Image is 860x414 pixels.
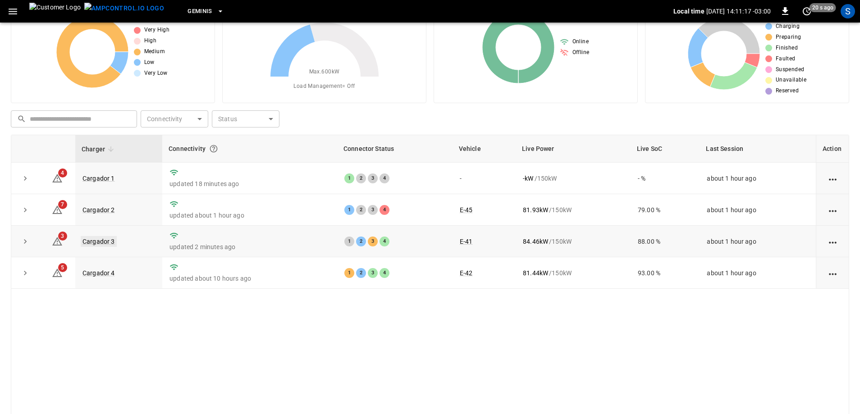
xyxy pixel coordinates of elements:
img: Customer Logo [29,3,81,20]
div: 1 [344,173,354,183]
button: expand row [18,266,32,280]
span: Max. 600 kW [309,68,340,77]
span: Preparing [776,33,801,42]
a: Cargador 4 [82,269,115,277]
td: about 1 hour ago [700,163,816,194]
p: updated about 1 hour ago [169,211,330,220]
span: Charger [82,144,117,155]
span: Offline [572,48,590,57]
a: Cargador 2 [82,206,115,214]
div: / 150 kW [523,268,623,278]
div: / 150 kW [523,205,623,214]
span: Online [572,37,589,46]
span: High [144,36,157,45]
div: 1 [344,268,354,278]
td: 93.00 % [631,257,700,289]
span: Faulted [776,55,796,64]
span: Medium [144,47,165,56]
a: Cargador 1 [82,175,115,182]
div: 3 [368,205,378,215]
img: ampcontrol.io logo [84,3,164,14]
p: updated about 10 hours ago [169,274,330,283]
span: 4 [58,168,67,177]
a: E-45 [460,206,473,214]
button: expand row [18,203,32,217]
div: 2 [356,205,366,215]
div: / 150 kW [523,237,623,246]
button: Connection between the charger and our software. [206,141,222,157]
p: Local time [673,7,704,16]
span: Charging [776,22,800,31]
div: / 150 kW [523,174,623,183]
th: Live SoC [631,135,700,163]
span: 7 [58,200,67,209]
button: Geminis [184,3,228,20]
a: 3 [52,237,63,245]
div: 3 [368,237,378,246]
div: 2 [356,237,366,246]
span: 5 [58,263,67,272]
th: Connector Status [337,135,453,163]
span: Low [144,58,155,67]
th: Action [816,135,849,163]
a: 7 [52,205,63,213]
p: updated 2 minutes ago [169,242,330,251]
div: 3 [368,268,378,278]
td: about 1 hour ago [700,194,816,226]
a: Cargador 3 [81,236,117,247]
a: E-41 [460,238,473,245]
th: Last Session [700,135,816,163]
th: Vehicle [453,135,516,163]
td: 88.00 % [631,226,700,257]
div: action cell options [827,205,838,214]
p: updated 18 minutes ago [169,179,330,188]
div: action cell options [827,174,838,183]
button: expand row [18,172,32,185]
a: E-42 [460,269,473,277]
div: 4 [380,268,389,278]
span: Reserved [776,86,799,96]
button: expand row [18,235,32,248]
span: Geminis [188,6,212,17]
div: 4 [380,205,389,215]
td: - [453,163,516,194]
span: Unavailable [776,76,806,85]
button: set refresh interval [800,4,814,18]
a: 4 [52,174,63,181]
div: 1 [344,237,354,246]
span: 3 [58,232,67,241]
p: 84.46 kW [523,237,548,246]
span: Finished [776,44,798,53]
div: 1 [344,205,354,215]
span: Very Low [144,69,168,78]
div: 3 [368,173,378,183]
div: action cell options [827,237,838,246]
div: 4 [380,173,389,183]
span: Suspended [776,65,805,74]
span: Very High [144,26,170,35]
td: 79.00 % [631,194,700,226]
a: 5 [52,269,63,276]
span: 20 s ago [810,3,836,12]
th: Live Power [516,135,631,163]
td: - % [631,163,700,194]
p: [DATE] 14:11:17 -03:00 [706,7,771,16]
p: - kW [523,174,533,183]
div: profile-icon [841,4,855,18]
p: 81.44 kW [523,268,548,278]
span: Load Management = Off [293,82,355,91]
div: 2 [356,173,366,183]
div: action cell options [827,268,838,278]
p: 81.93 kW [523,205,548,214]
td: about 1 hour ago [700,257,816,289]
div: Connectivity [169,141,331,157]
div: 4 [380,237,389,246]
div: 2 [356,268,366,278]
td: about 1 hour ago [700,226,816,257]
